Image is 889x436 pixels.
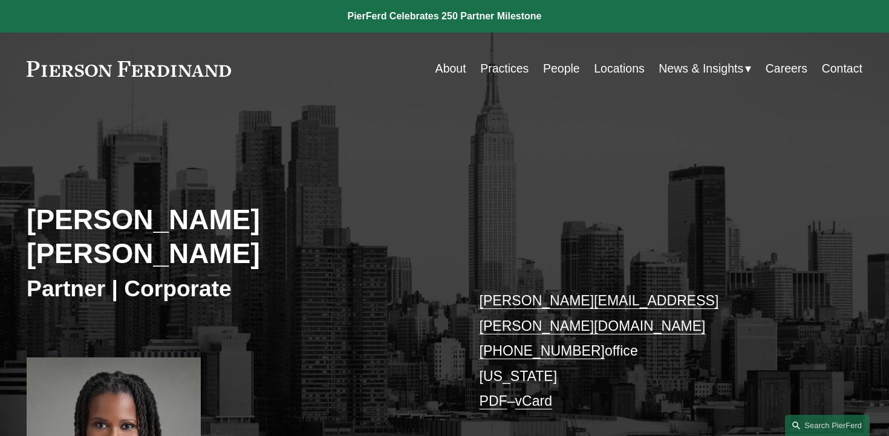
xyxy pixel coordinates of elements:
a: Locations [594,57,645,80]
a: PDF [480,393,507,409]
a: Search this site [785,415,870,436]
h3: Partner | Corporate [27,275,444,302]
a: Contact [822,57,862,80]
a: folder dropdown [659,57,751,80]
a: [PHONE_NUMBER] [480,343,605,359]
a: vCard [515,393,552,409]
a: Practices [480,57,529,80]
p: office [US_STATE] – [480,288,828,414]
a: [PERSON_NAME][EMAIL_ADDRESS][PERSON_NAME][DOMAIN_NAME] [480,293,719,334]
a: Careers [766,57,807,80]
span: News & Insights [659,58,743,79]
h2: [PERSON_NAME] [PERSON_NAME] [27,203,444,270]
a: About [435,57,466,80]
a: People [543,57,580,80]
